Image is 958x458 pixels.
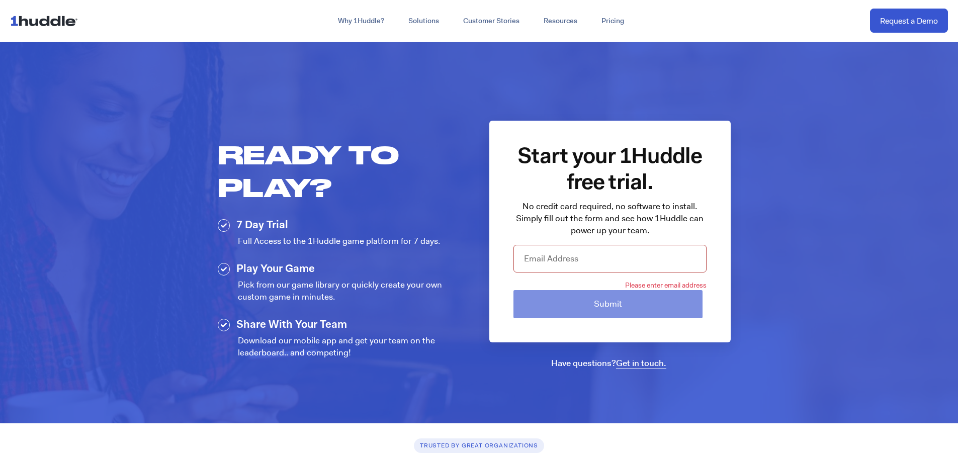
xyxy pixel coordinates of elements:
[589,12,636,30] a: Pricing
[234,262,315,277] span: Play Your Game
[870,9,948,33] a: Request a Demo
[238,235,440,246] span: Full Access to the 1Huddle game platform for 7 days.
[238,279,442,302] span: Pick from our game library or quickly create your own custom game in minutes.
[513,281,707,291] span: Please enter email address
[513,245,707,272] input: Email Address
[218,138,469,204] h1: Ready to Play?
[532,12,589,30] a: Resources
[616,357,666,369] a: Get in touch.
[326,12,396,30] a: Why 1Huddle?
[492,357,726,370] p: Have questions?
[238,335,435,358] span: Download our mobile app and get your team on the leaderboard.. and competing!
[414,438,544,453] h6: TRUSTED BY GREAT ORGANIZATIONS
[10,11,82,30] img: ...
[451,12,532,30] a: Customer Stories
[513,201,707,236] p: No credit card required, no software to install. Simply fill out the form and see how 1Huddle can...
[513,290,703,318] input: Submit
[396,12,451,30] a: Solutions
[234,318,347,332] span: Share With Your Team
[234,218,288,233] span: 7 Day Trial
[513,145,707,197] h3: Start your 1Huddle free trial.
